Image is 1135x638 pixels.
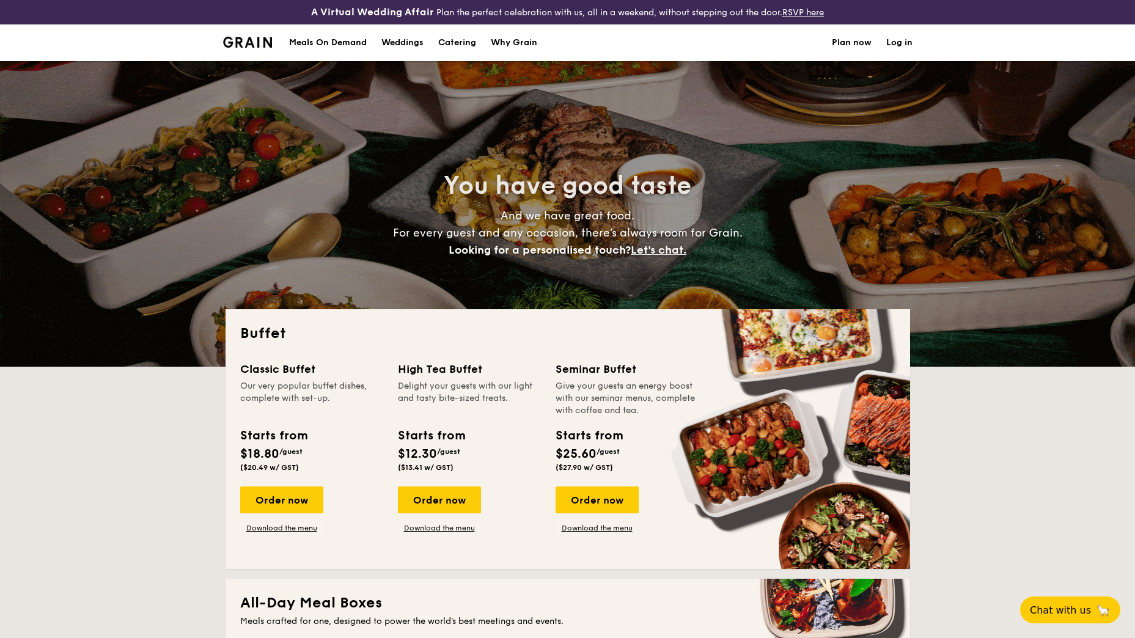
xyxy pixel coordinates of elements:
[240,361,383,378] div: Classic Buffet
[556,486,639,513] div: Order now
[240,324,895,343] h2: Buffet
[240,463,299,472] span: ($20.49 w/ GST)
[240,615,895,628] div: Meals crafted for one, designed to power the world's best meetings and events.
[240,486,323,513] div: Order now
[491,24,537,61] div: Why Grain
[279,447,303,456] span: /guest
[398,380,541,417] div: Delight your guests with our light and tasty bite-sized treats.
[381,24,424,61] div: Weddings
[444,171,691,200] span: You have good taste
[398,427,465,445] div: Starts from
[556,361,699,378] div: Seminar Buffet
[782,7,824,18] a: RSVP here
[832,24,872,61] a: Plan now
[398,447,437,461] span: $12.30
[398,523,481,533] a: Download the menu
[398,463,454,472] span: ($13.41 w/ GST)
[556,463,613,472] span: ($27.90 w/ GST)
[556,380,699,417] div: Give your guests an energy boost with our seminar menus, complete with coffee and tea.
[438,24,476,61] h1: Catering
[398,361,541,378] div: High Tea Buffet
[223,37,273,48] img: Grain
[631,243,686,257] span: Let's chat.
[483,24,545,61] a: Why Grain
[240,427,307,445] div: Starts from
[216,5,920,20] div: Plan the perfect celebration with us, all in a weekend, without stepping out the door.
[223,37,273,48] a: Logotype
[374,24,431,61] a: Weddings
[240,523,323,533] a: Download the menu
[597,447,620,456] span: /guest
[437,447,460,456] span: /guest
[289,24,367,61] div: Meals On Demand
[449,243,631,257] span: Looking for a personalised touch?
[393,209,743,257] span: And we have great food. For every guest and any occasion, there’s always room for Grain.
[1096,603,1111,617] span: 🦙
[240,593,895,613] h2: All-Day Meal Boxes
[556,427,622,445] div: Starts from
[398,486,481,513] div: Order now
[240,447,279,461] span: $18.80
[1030,604,1091,616] span: Chat with us
[282,24,374,61] a: Meals On Demand
[886,24,913,61] a: Log in
[431,24,483,61] a: Catering
[556,447,597,461] span: $25.60
[240,380,383,417] div: Our very popular buffet dishes, complete with set-up.
[311,5,434,20] h4: A Virtual Wedding Affair
[1020,596,1120,623] button: Chat with us🦙
[556,523,639,533] a: Download the menu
